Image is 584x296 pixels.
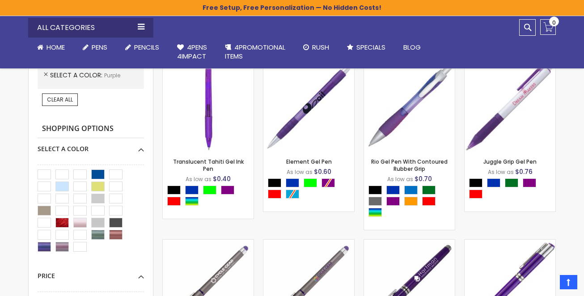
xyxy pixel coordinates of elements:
[163,239,254,247] a: Islander Softy Gel Pen with Stylus-Purple
[286,158,332,165] a: Element Gel Pen
[38,119,144,139] strong: Shopping Options
[515,167,533,176] span: $0.76
[403,42,421,52] span: Blog
[368,197,382,206] div: Grey
[203,186,216,195] div: Lime Green
[167,197,181,206] div: Red
[487,178,500,187] div: Blue
[338,38,394,57] a: Specials
[386,197,400,206] div: Purple
[415,174,432,183] span: $0.70
[185,197,199,206] div: Assorted
[368,186,455,219] div: Select A Color
[268,178,354,201] div: Select A Color
[92,42,107,52] span: Pens
[523,178,536,187] div: Purple
[167,186,254,208] div: Select A Color
[268,178,281,187] div: Black
[28,18,153,38] div: All Categories
[42,93,78,106] a: Clear All
[469,190,482,199] div: Red
[364,61,455,152] img: Rio Gel Pen With Contoured Rubber Grip-Purple
[552,18,556,27] span: 0
[74,38,116,57] a: Pens
[221,186,234,195] div: Purple
[394,38,430,57] a: Blog
[38,265,144,280] div: Price
[312,42,329,52] span: Rush
[263,61,354,152] img: Element Gel Pen-Purple
[225,42,285,61] span: 4PROMOTIONAL ITEMS
[364,239,455,247] a: Laguna Gel Pen - Silk Screen Imprint-Purple
[167,186,181,195] div: Black
[314,167,331,176] span: $0.60
[213,174,231,183] span: $0.40
[28,38,74,57] a: Home
[186,175,212,183] span: As low as
[386,186,400,195] div: Blue
[540,19,556,35] a: 0
[422,186,436,195] div: Green
[47,42,65,52] span: Home
[185,186,199,195] div: Blue
[268,190,281,199] div: Red
[387,175,413,183] span: As low as
[263,239,354,247] a: Islander Softy Gel with Stylus - ColorJet Imprint-Purple
[287,168,313,176] span: As low as
[104,72,120,79] span: Purple
[163,61,254,152] img: Translucent Tahiti Gel Ink Pen-Purple
[404,186,418,195] div: Blue Light
[422,197,436,206] div: Red
[469,178,555,201] div: Select A Color
[173,158,244,173] a: Translucent Tahiti Gel Ink Pen
[304,178,317,187] div: Lime Green
[47,96,73,103] span: Clear All
[465,61,555,152] img: Juggle Grip Gel Pen-Purple
[488,168,514,176] span: As low as
[38,138,144,153] div: Select A Color
[368,186,382,195] div: Black
[404,197,418,206] div: Orange
[505,178,518,187] div: Green
[483,158,537,165] a: Juggle Grip Gel Pen
[469,178,482,187] div: Black
[134,42,159,52] span: Pencils
[356,42,385,52] span: Specials
[371,158,448,173] a: Rio Gel Pen With Contoured Rubber Grip
[294,38,338,57] a: Rush
[116,38,168,57] a: Pencils
[177,42,207,61] span: 4Pens 4impact
[50,71,104,80] span: Select A Color
[286,178,299,187] div: Blue
[368,208,382,217] div: Assorted
[168,38,216,67] a: 4Pens4impact
[216,38,294,67] a: 4PROMOTIONALITEMS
